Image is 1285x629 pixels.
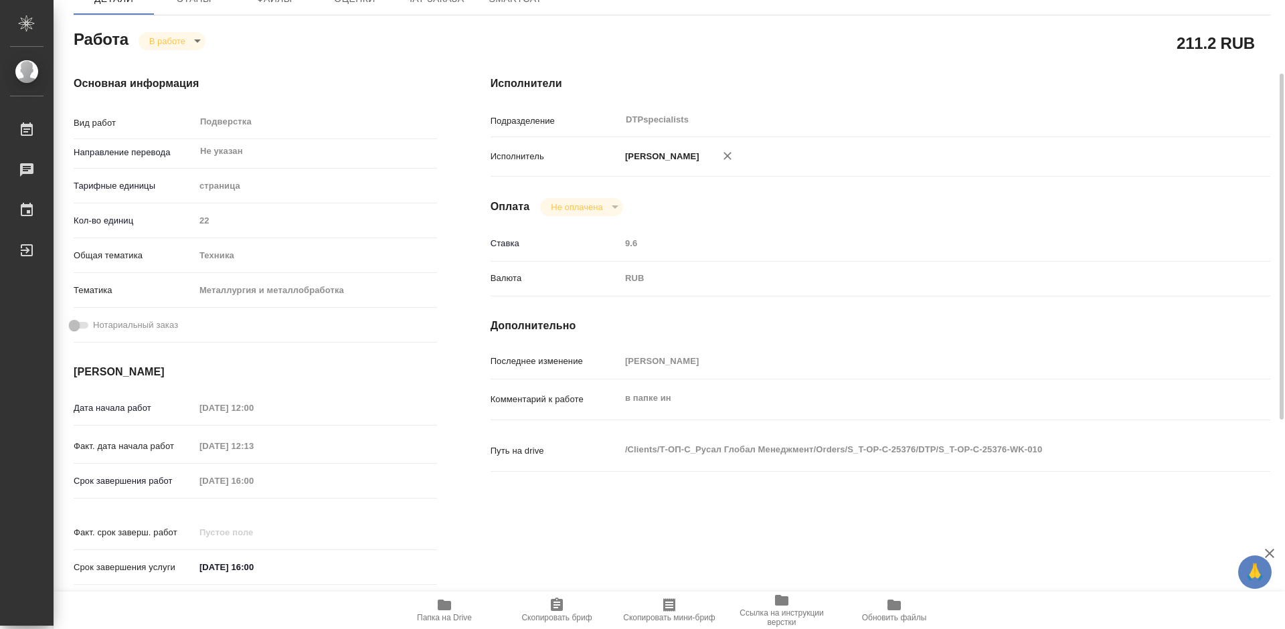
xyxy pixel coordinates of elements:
input: Пустое поле [195,471,312,490]
button: В работе [145,35,189,47]
h4: Основная информация [74,76,437,92]
p: Валюта [491,272,620,285]
button: Скопировать бриф [501,592,613,629]
button: Обновить файлы [838,592,950,629]
input: ✎ Введи что-нибудь [195,557,312,577]
p: Факт. дата начала работ [74,440,195,453]
textarea: в папке ин [620,387,1205,410]
p: Срок завершения работ [74,474,195,488]
h2: 211.2 RUB [1177,31,1255,54]
p: Комментарий к работе [491,393,620,406]
span: Скопировать мини-бриф [623,613,715,622]
div: RUB [620,267,1205,290]
span: Папка на Drive [417,613,472,622]
p: Исполнитель [491,150,620,163]
span: Ссылка на инструкции верстки [734,608,830,627]
h2: Работа [74,26,128,50]
div: Техника [195,244,437,267]
p: Общая тематика [74,249,195,262]
p: Путь на drive [491,444,620,458]
h4: Исполнители [491,76,1270,92]
input: Пустое поле [620,351,1205,371]
span: 🙏 [1244,558,1266,586]
input: Пустое поле [195,211,437,230]
input: Пустое поле [620,234,1205,253]
textarea: /Clients/Т-ОП-С_Русал Глобал Менеджмент/Orders/S_T-OP-C-25376/DTP/S_T-OP-C-25376-WK-010 [620,438,1205,461]
p: Дата начала работ [74,401,195,415]
button: 🙏 [1238,555,1272,589]
p: Тематика [74,284,195,297]
span: Нотариальный заказ [93,319,178,332]
p: [PERSON_NAME] [620,150,699,163]
div: В работе [540,198,622,216]
input: Пустое поле [195,436,312,456]
div: В работе [139,32,205,50]
p: Направление перевода [74,146,195,159]
button: Папка на Drive [388,592,501,629]
span: Обновить файлы [862,613,927,622]
button: Ссылка на инструкции верстки [725,592,838,629]
p: Последнее изменение [491,355,620,368]
div: Металлургия и металлобработка [195,279,437,302]
div: страница [195,175,437,197]
p: Тарифные единицы [74,179,195,193]
button: Скопировать мини-бриф [613,592,725,629]
p: Вид работ [74,116,195,130]
h4: Дополнительно [491,318,1270,334]
button: Не оплачена [547,201,606,213]
p: Кол-во единиц [74,214,195,228]
button: Удалить исполнителя [713,141,742,171]
p: Ставка [491,237,620,250]
input: Пустое поле [195,398,312,418]
h4: [PERSON_NAME] [74,364,437,380]
input: Пустое поле [195,523,312,542]
p: Подразделение [491,114,620,128]
p: Факт. срок заверш. работ [74,526,195,539]
span: Скопировать бриф [521,613,592,622]
h4: Оплата [491,199,530,215]
p: Срок завершения услуги [74,561,195,574]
